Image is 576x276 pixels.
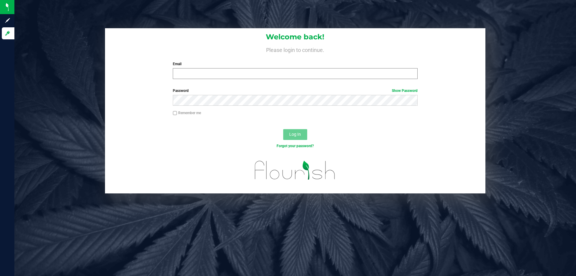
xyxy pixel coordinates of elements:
[173,89,189,93] span: Password
[283,129,307,140] button: Log In
[289,132,301,137] span: Log In
[173,110,201,116] label: Remember me
[4,30,10,36] inline-svg: Log in
[247,155,343,186] img: flourish_logo.svg
[4,17,10,23] inline-svg: Sign up
[105,46,485,53] h4: Please login to continue.
[105,33,485,41] h1: Welcome back!
[173,61,417,67] label: Email
[392,89,418,93] a: Show Password
[173,111,177,115] input: Remember me
[277,144,314,148] a: Forgot your password?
